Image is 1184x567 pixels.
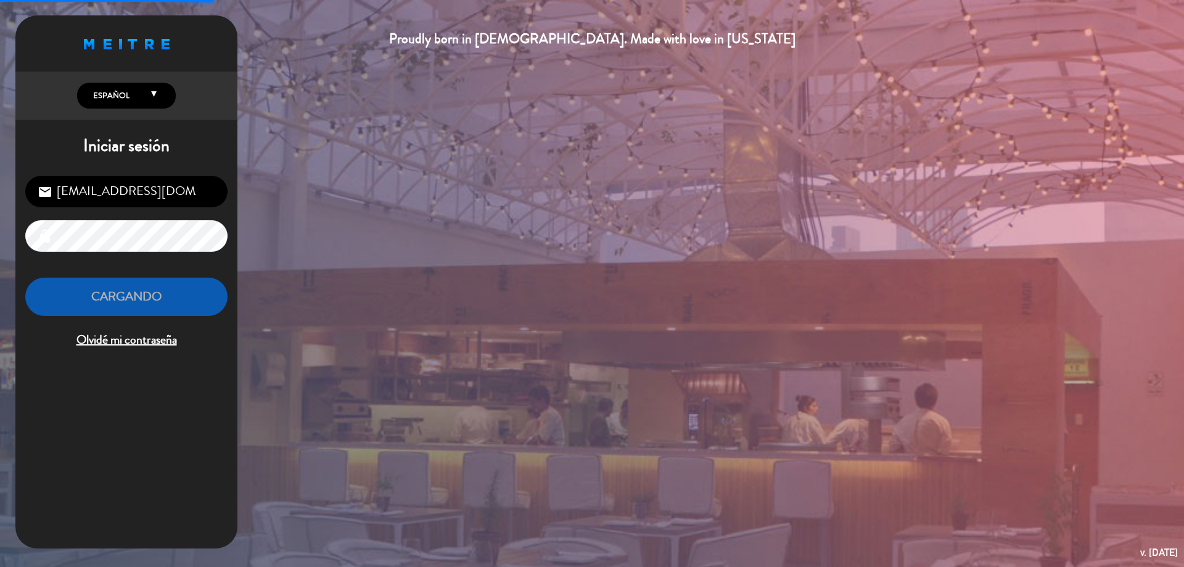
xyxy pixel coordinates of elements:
[38,184,52,199] i: email
[15,136,237,157] h1: Iniciar sesión
[90,89,129,102] span: Español
[25,176,228,207] input: Correo Electrónico
[38,229,52,244] i: lock
[25,278,228,317] button: Cargando
[25,330,228,350] span: Olvidé mi contraseña
[1140,544,1178,561] div: v. [DATE]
